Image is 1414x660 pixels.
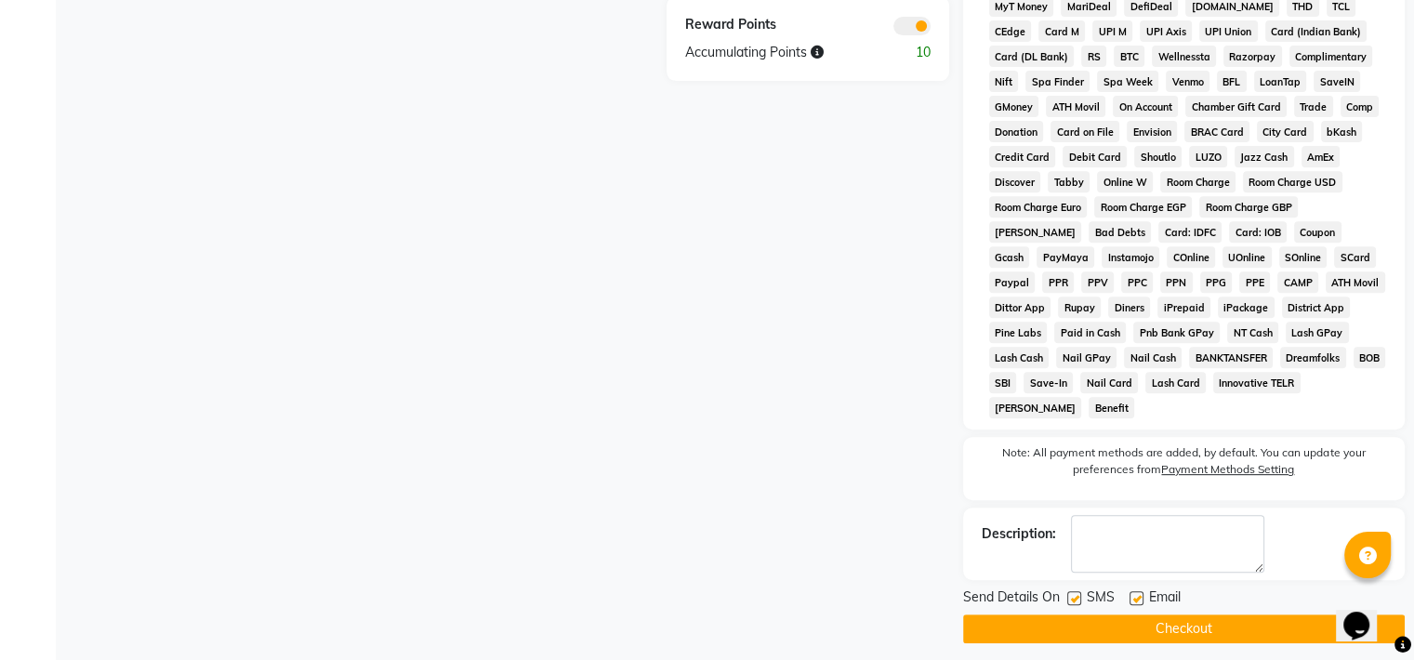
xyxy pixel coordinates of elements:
span: Room Charge GBP [1199,196,1298,218]
span: Rupay [1058,297,1101,318]
span: Room Charge Euro [989,196,1088,218]
span: Pnb Bank GPay [1133,322,1220,343]
span: PPN [1160,271,1193,293]
span: RS [1081,46,1106,67]
span: PPG [1200,271,1233,293]
span: Lash Cash [989,347,1050,368]
label: Payment Methods Setting [1161,461,1294,478]
span: PPR [1042,271,1074,293]
span: LUZO [1189,146,1227,167]
span: SCard [1334,246,1376,268]
span: Tabby [1048,171,1090,192]
span: UOnline [1222,246,1272,268]
span: Benefit [1089,397,1134,418]
span: Online W [1097,171,1153,192]
span: Shoutlo [1134,146,1182,167]
span: iPrepaid [1157,297,1210,318]
span: SOnline [1279,246,1328,268]
span: Coupon [1294,221,1341,243]
span: Save-In [1024,372,1073,393]
span: Comp [1341,96,1380,117]
span: LoanTap [1254,71,1307,92]
span: Room Charge USD [1243,171,1342,192]
span: Room Charge EGP [1094,196,1192,218]
span: City Card [1257,121,1314,142]
span: Jazz Cash [1235,146,1294,167]
span: AmEx [1302,146,1341,167]
iframe: chat widget [1336,586,1395,641]
span: [PERSON_NAME] [989,397,1082,418]
span: [PERSON_NAME] [989,221,1082,243]
span: NT Cash [1227,322,1278,343]
span: District App [1282,297,1351,318]
span: PPV [1081,271,1114,293]
span: Discover [989,171,1041,192]
span: iPackage [1218,297,1275,318]
span: Razorpay [1223,46,1282,67]
span: Debit Card [1063,146,1127,167]
span: Pine Labs [989,322,1048,343]
span: On Account [1113,96,1178,117]
span: SBI [989,372,1017,393]
span: Nail Cash [1124,347,1182,368]
span: Envision [1127,121,1177,142]
span: UPI M [1092,20,1132,42]
span: Send Details On [963,587,1060,611]
span: Dreamfolks [1280,347,1346,368]
span: Dittor App [989,297,1051,318]
span: BOB [1354,347,1386,368]
span: Card: IDFC [1158,221,1222,243]
span: Card (DL Bank) [989,46,1075,67]
span: Instamojo [1102,246,1159,268]
span: Lash GPay [1286,322,1349,343]
span: SaveIN [1314,71,1360,92]
span: ATH Movil [1046,96,1105,117]
span: ATH Movil [1326,271,1385,293]
span: Paypal [989,271,1036,293]
span: CAMP [1277,271,1318,293]
span: PayMaya [1037,246,1094,268]
button: Checkout [963,614,1405,643]
div: Reward Points [671,15,808,35]
span: UPI Union [1199,20,1258,42]
span: Wellnessta [1152,46,1216,67]
span: Innovative TELR [1213,372,1301,393]
span: CEdge [989,20,1032,42]
span: Donation [989,121,1044,142]
span: Venmo [1166,71,1209,92]
span: COnline [1167,246,1215,268]
span: Bad Debts [1089,221,1151,243]
span: BRAC Card [1184,121,1249,142]
span: BFL [1217,71,1247,92]
span: Lash Card [1145,372,1206,393]
span: Card on File [1051,121,1119,142]
span: Gcash [989,246,1030,268]
span: Nift [989,71,1019,92]
span: Paid in Cash [1054,322,1126,343]
span: SMS [1087,587,1115,611]
span: BANKTANSFER [1189,347,1273,368]
span: Complimentary [1289,46,1373,67]
div: 10 [876,43,944,62]
span: Diners [1108,297,1150,318]
span: Card (Indian Bank) [1265,20,1368,42]
span: UPI Axis [1140,20,1192,42]
span: Room Charge [1160,171,1236,192]
span: Spa Finder [1025,71,1090,92]
span: PPC [1121,271,1153,293]
span: Card: IOB [1229,221,1287,243]
span: Chamber Gift Card [1185,96,1287,117]
div: Description: [982,524,1056,544]
span: Credit Card [989,146,1056,167]
span: PPE [1239,271,1270,293]
div: Accumulating Points [671,43,876,62]
span: Nail Card [1080,372,1138,393]
span: BTC [1114,46,1144,67]
span: Email [1149,587,1181,611]
span: Nail GPay [1056,347,1117,368]
span: bKash [1321,121,1363,142]
span: Card M [1038,20,1085,42]
span: Spa Week [1097,71,1158,92]
span: GMoney [989,96,1039,117]
label: Note: All payment methods are added, by default. You can update your preferences from [982,444,1386,485]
